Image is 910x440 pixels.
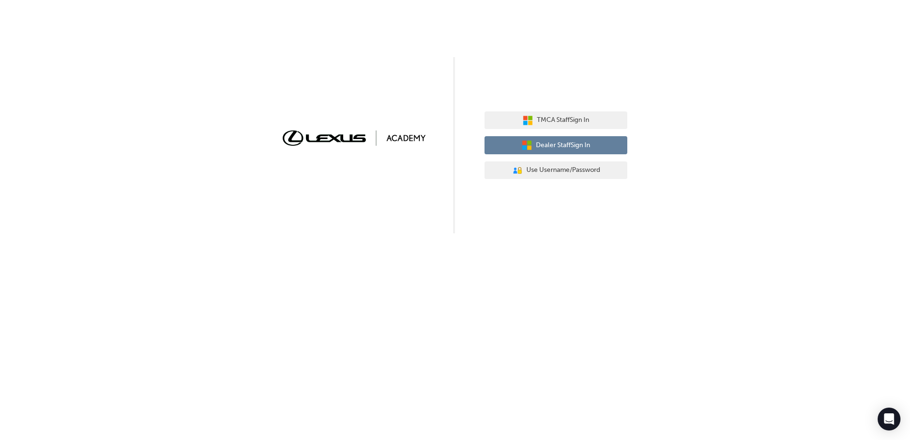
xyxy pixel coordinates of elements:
button: TMCA StaffSign In [485,111,627,130]
span: Use Username/Password [526,165,600,176]
div: Open Intercom Messenger [878,408,900,430]
button: Use Username/Password [485,161,627,180]
span: TMCA Staff Sign In [537,115,589,126]
button: Dealer StaffSign In [485,136,627,154]
img: Trak [283,130,425,145]
span: Dealer Staff Sign In [536,140,590,151]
